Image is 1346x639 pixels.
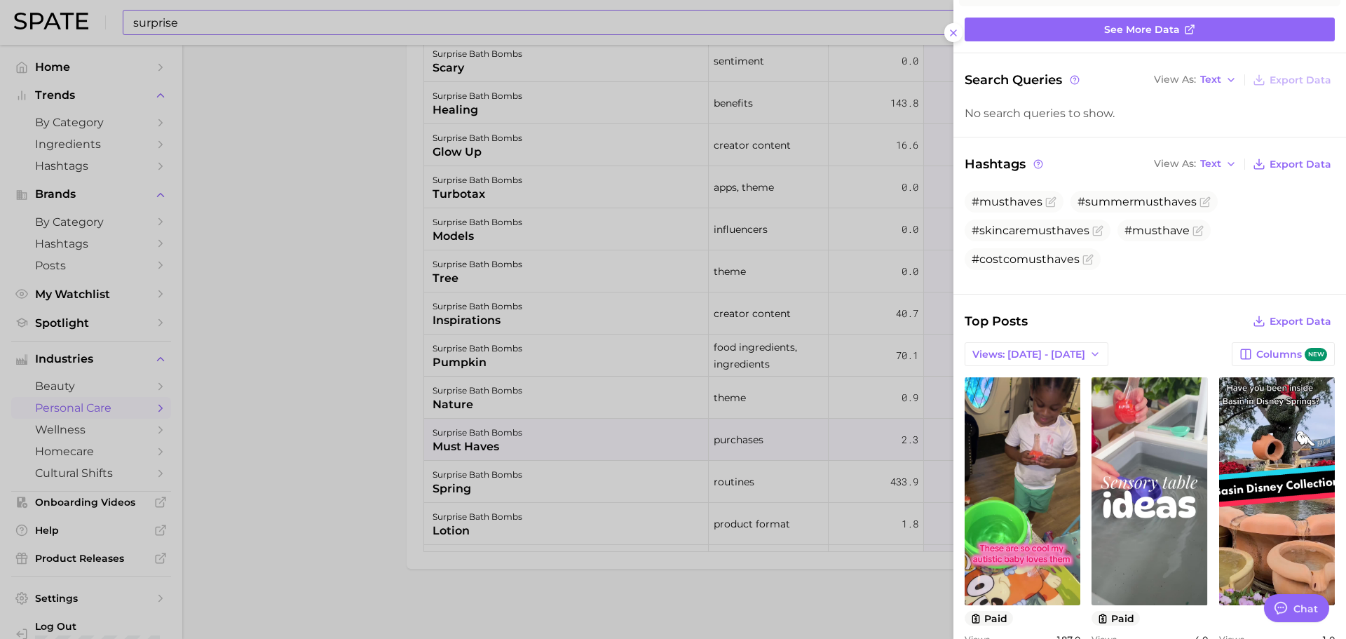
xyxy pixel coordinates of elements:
span: Hashtags [965,154,1045,174]
a: See more data [965,18,1335,41]
button: Flag as miscategorized or irrelevant [1092,225,1103,236]
span: #costcomusthaves [972,253,1080,266]
span: View As [1154,160,1196,168]
button: Views: [DATE] - [DATE] [965,342,1108,366]
button: View AsText [1150,71,1240,89]
button: Flag as miscategorized or irrelevant [1199,196,1211,208]
span: Search Queries [965,70,1082,90]
span: Export Data [1270,159,1331,170]
span: Export Data [1270,316,1331,328]
button: Flag as miscategorized or irrelevant [1082,254,1094,265]
button: paid [965,611,1013,626]
span: View As [1154,76,1196,83]
span: new [1305,348,1327,361]
button: paid [1092,611,1140,626]
span: Views: [DATE] - [DATE] [972,349,1085,361]
span: #musthave [1124,224,1190,237]
span: See more data [1104,24,1180,36]
span: #musthaves [972,195,1042,208]
button: Export Data [1249,311,1335,331]
button: Export Data [1249,70,1335,90]
button: Flag as miscategorized or irrelevant [1045,196,1056,208]
span: Text [1200,76,1221,83]
span: #summermusthaves [1078,195,1197,208]
span: Top Posts [965,311,1028,331]
button: Columnsnew [1232,342,1335,366]
span: Columns [1256,348,1327,361]
div: No search queries to show. [965,107,1335,120]
button: View AsText [1150,155,1240,173]
span: #skincaremusthaves [972,224,1089,237]
button: Export Data [1249,154,1335,174]
span: Text [1200,160,1221,168]
button: Flag as miscategorized or irrelevant [1192,225,1204,236]
span: Export Data [1270,74,1331,86]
